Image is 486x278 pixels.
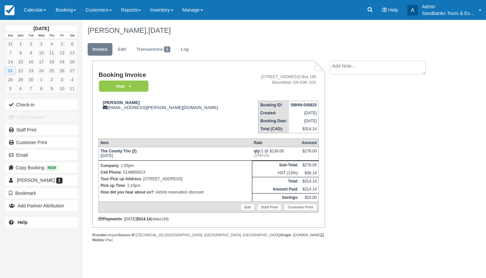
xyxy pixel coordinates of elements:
strong: Company [101,163,119,168]
a: 16 [26,57,36,66]
a: 11 [67,84,77,93]
strong: Payments [99,217,122,221]
th: Created: [259,109,289,117]
strong: Source IP: [119,233,136,237]
p: : 1:15pm [101,182,250,189]
a: 17 [36,57,46,66]
a: 29 [16,75,26,84]
a: 15 [16,57,26,66]
strong: Tour Pick up Address [101,177,141,181]
th: Sun [5,32,16,39]
a: 27 [67,66,77,75]
a: Staff Print [5,125,78,135]
button: Copy Booking New [5,162,78,173]
a: 5 [57,39,67,48]
th: Total: [252,177,300,186]
a: 1 [16,39,26,48]
a: 4 [47,39,57,48]
strong: Pick up Time [101,183,125,188]
a: 18 [47,57,57,66]
th: Amount [300,139,319,147]
h1: [PERSON_NAME], [88,27,442,34]
button: Add Partner Attribution [5,200,78,211]
button: Bookmark [5,188,78,198]
button: Check-in [5,99,78,110]
a: 4 [67,75,77,84]
div: droplet [TECHNICAL_ID] ([GEOGRAPHIC_DATA], [GEOGRAPHIC_DATA], [GEOGRAPHIC_DATA]) : [DOMAIN_NAME] ... [92,233,325,243]
a: 8 [36,84,46,93]
p: Sandbanks Tours & Experiences [422,10,475,17]
span: 1 [56,178,62,184]
td: $314.14 [300,177,319,186]
span: 1 [164,46,170,52]
em: Paid [99,81,148,92]
p: : 5148856513 [101,169,250,176]
a: 5 [5,84,16,93]
a: 26 [57,66,67,75]
a: 7 [5,48,16,57]
th: Fri [57,32,67,39]
strong: How did you hear about us? [101,190,154,195]
a: 20 [67,57,77,66]
a: 7 [26,84,36,93]
a: 2 [47,75,57,84]
th: Thu [47,32,57,39]
th: Item [99,139,252,147]
a: 2 [26,39,36,48]
a: 3 [36,39,46,48]
p: : Airbnb reservation discount [101,189,250,195]
strong: Provider: [92,233,108,237]
td: $314.14 [289,125,319,133]
td: [DATE] [289,117,319,125]
a: 25 [47,66,57,75]
div: : [DATE] (visa ) [99,217,319,221]
a: Staff Print [257,204,281,210]
strong: [PERSON_NAME] [103,100,140,105]
h1: Booking Invoice [99,72,245,79]
p: : 1:05pm [101,162,250,169]
a: 30 [26,75,36,84]
th: Total (CAD): [259,125,289,133]
th: Sub-Total: [252,161,300,169]
a: 31 [5,39,16,48]
a: 9 [26,48,36,57]
td: HST (13%): [252,169,300,177]
a: 21 [5,66,16,75]
p: : [STREET_ADDRESS] [101,176,250,182]
a: 12 [57,48,67,57]
address: [STREET_ADDRESS] Box 185 Bloomfield, ON K0K 1G0 [247,74,316,85]
th: Booking ID: [259,101,289,109]
a: 6 [16,84,26,93]
th: Savings: [252,194,300,202]
em: (STAY10) [254,153,299,157]
a: 14 [5,57,16,66]
a: 22 [16,66,26,75]
strong: $314.14 [137,217,151,221]
td: $278.00 [300,161,319,169]
strong: [DATE] [33,26,49,31]
th: Booking Date: [259,117,289,125]
a: 11 [47,48,57,57]
td: $20.00 [300,194,319,202]
a: 3 [57,75,67,84]
td: 2 @ $139.00 [252,147,300,161]
span: Help [388,7,398,13]
img: checkfront-main-nav-mini-logo.png [5,5,15,15]
strong: Mobile [92,233,323,242]
th: Amount Paid: [252,185,300,194]
a: Invoice [88,43,112,56]
td: $314.14 [300,185,319,194]
a: 24 [36,66,46,75]
td: $36.14 [300,169,319,177]
th: Mon [16,32,26,39]
strong: Origin [281,233,291,237]
strong: The County Trio (2) [101,149,137,153]
td: [DATE] [99,147,252,161]
a: Log [176,43,194,56]
a: Customer Print [5,137,78,148]
button: Email [5,150,78,160]
th: Tue [26,32,36,39]
a: 8 [16,48,26,57]
a: Customer Print [284,204,317,210]
a: 28 [5,75,16,84]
